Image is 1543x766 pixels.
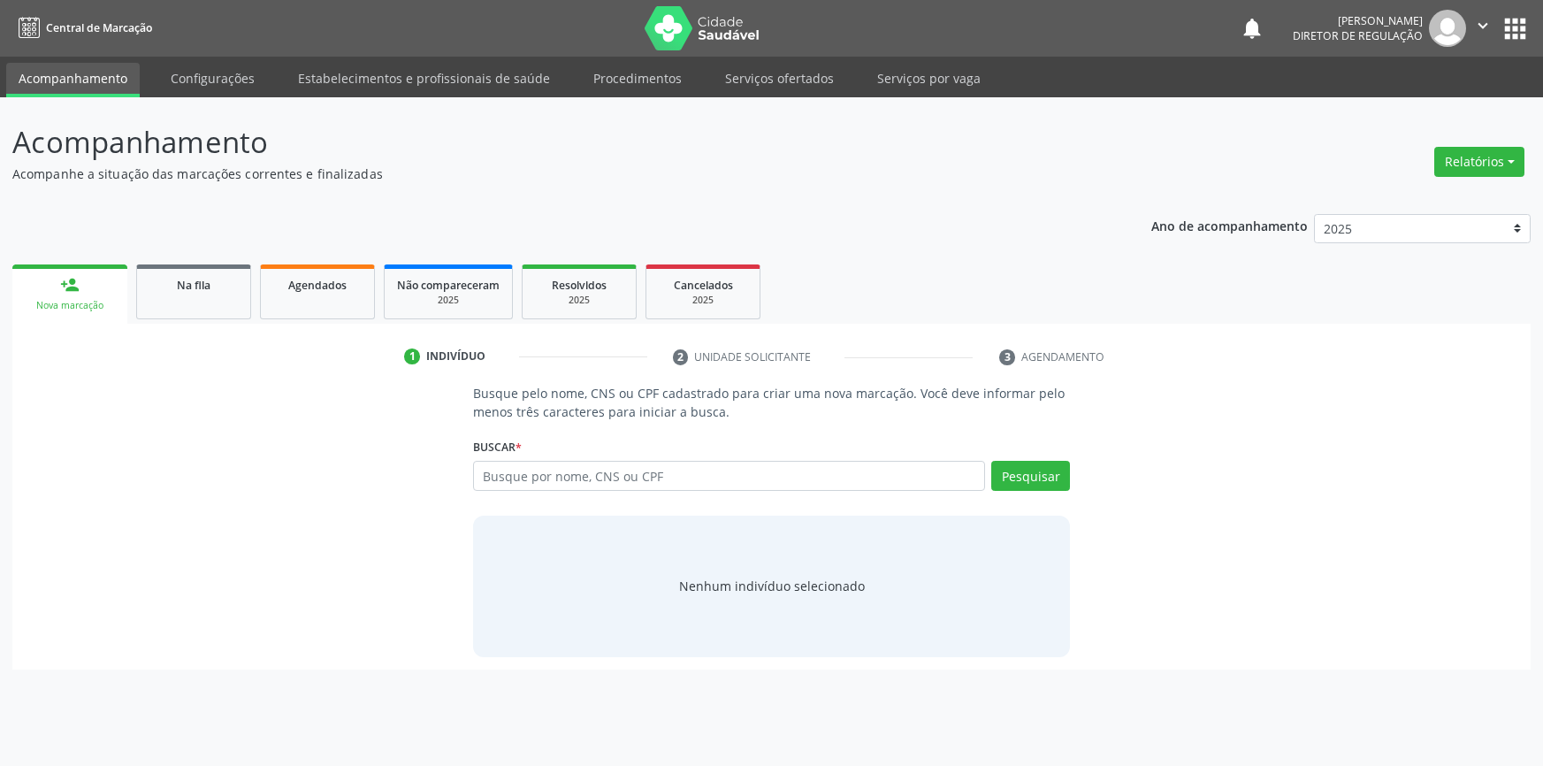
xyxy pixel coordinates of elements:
p: Acompanhe a situação das marcações correntes e finalizadas [12,165,1075,183]
span: Central de Marcação [46,20,152,35]
div: Nova marcação [25,299,115,312]
span: Diretor de regulação [1293,28,1423,43]
button: apps [1500,13,1531,44]
p: Acompanhamento [12,120,1075,165]
div: Indivíduo [426,349,485,364]
span: Cancelados [674,278,733,293]
span: Resolvidos [552,278,607,293]
button: Pesquisar [991,461,1070,491]
i:  [1473,16,1493,35]
a: Serviços por vaga [865,63,993,94]
a: Central de Marcação [12,13,152,42]
div: 1 [404,349,420,364]
span: Não compareceram [397,278,500,293]
a: Acompanhamento [6,63,140,97]
a: Procedimentos [581,63,694,94]
p: Busque pelo nome, CNS ou CPF cadastrado para criar uma nova marcação. Você deve informar pelo men... [473,384,1071,421]
div: 2025 [535,294,623,307]
div: [PERSON_NAME] [1293,13,1423,28]
button: notifications [1240,16,1264,41]
span: Na fila [177,278,210,293]
a: Configurações [158,63,267,94]
p: Ano de acompanhamento [1151,214,1308,236]
div: 2025 [397,294,500,307]
label: Buscar [473,433,522,461]
a: Serviços ofertados [713,63,846,94]
div: 2025 [659,294,747,307]
span: Agendados [288,278,347,293]
div: person_add [60,275,80,295]
input: Busque por nome, CNS ou CPF [473,461,986,491]
button:  [1466,10,1500,47]
button: Relatórios [1434,147,1524,177]
a: Estabelecimentos e profissionais de saúde [286,63,562,94]
img: img [1429,10,1466,47]
div: Nenhum indivíduo selecionado [679,577,865,595]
